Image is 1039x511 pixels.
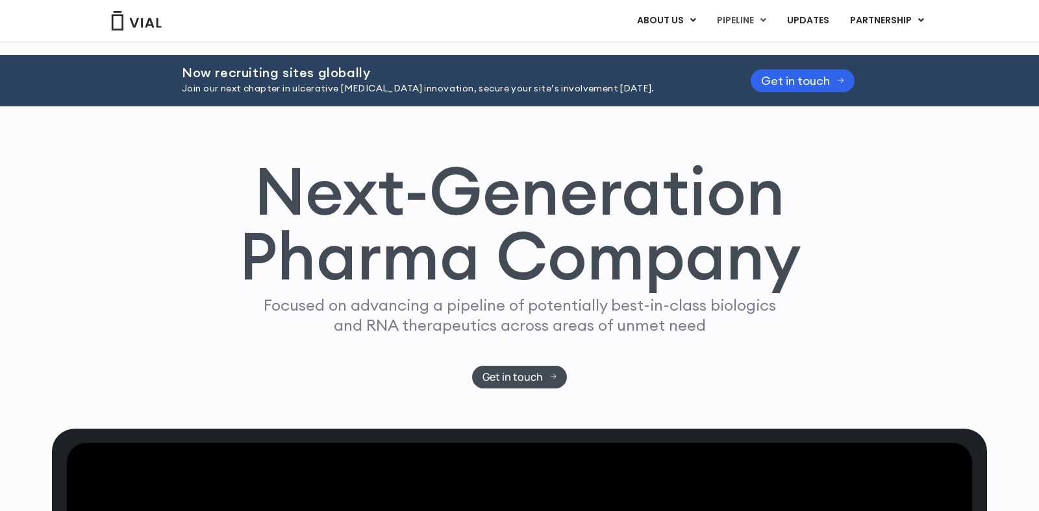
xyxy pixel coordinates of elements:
a: PIPELINEMenu Toggle [707,10,776,32]
h1: Next-Generation Pharma Company [238,158,801,289]
p: Join our next chapter in ulcerative [MEDICAL_DATA] innovation, secure your site’s involvement [DA... [182,82,718,96]
a: ABOUT USMenu Toggle [627,10,706,32]
a: UPDATES [777,10,839,32]
p: Focused on advancing a pipeline of potentially best-in-class biologics and RNA therapeutics acros... [258,295,781,335]
span: Get in touch [482,372,543,382]
a: Get in touch [751,69,855,92]
span: Get in touch [761,76,830,86]
a: PARTNERSHIPMenu Toggle [840,10,934,32]
a: Get in touch [472,366,568,388]
img: Vial Logo [110,11,162,30]
h2: Now recruiting sites globally [182,65,718,80]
